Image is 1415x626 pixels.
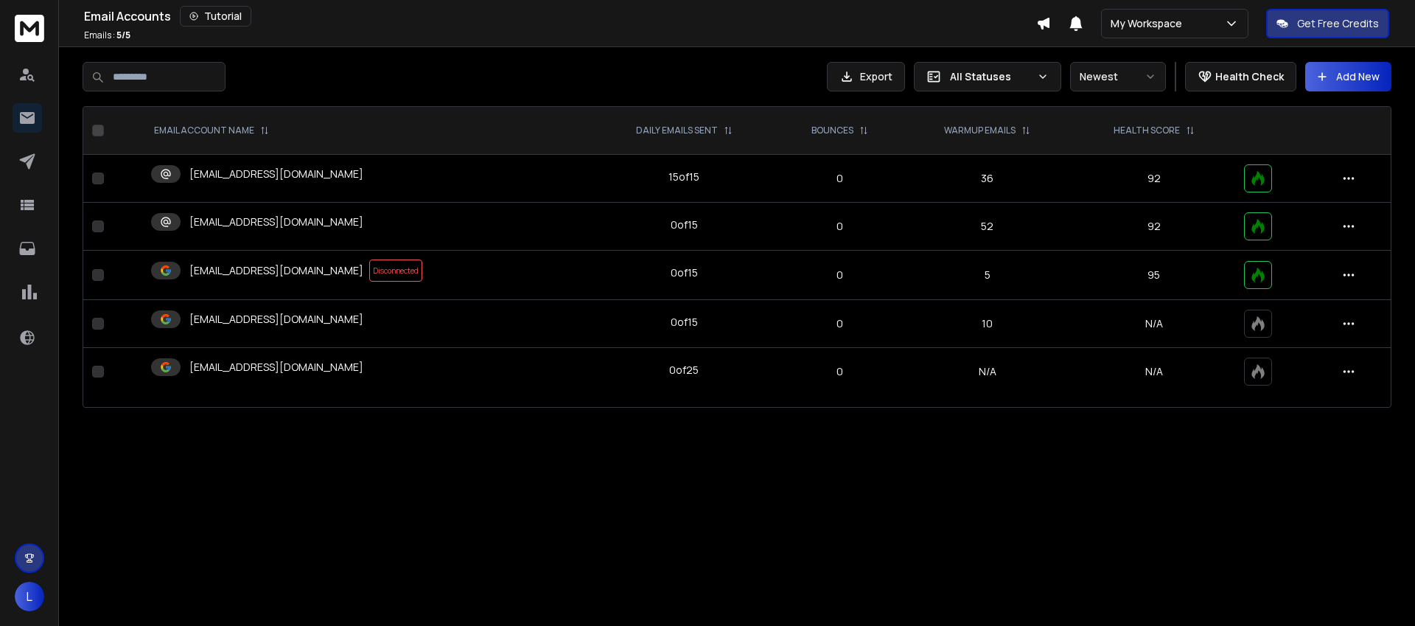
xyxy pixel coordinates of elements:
p: 0 [786,219,893,234]
td: 92 [1072,155,1234,203]
p: N/A [1081,316,1226,331]
p: [EMAIL_ADDRESS][DOMAIN_NAME] [189,263,363,278]
p: 0 [786,364,893,379]
span: 5 / 5 [116,29,130,41]
button: Get Free Credits [1266,9,1389,38]
p: Health Check [1215,69,1284,84]
p: HEALTH SCORE [1114,125,1180,136]
p: Get Free Credits [1297,16,1379,31]
p: [EMAIL_ADDRESS][DOMAIN_NAME] [189,312,363,327]
td: N/A [902,348,1072,396]
button: L [15,582,44,611]
td: 5 [902,251,1072,300]
td: 36 [902,155,1072,203]
button: Health Check [1185,62,1296,91]
p: N/A [1081,364,1226,379]
p: [EMAIL_ADDRESS][DOMAIN_NAME] [189,167,363,181]
span: Disconnected [369,260,422,282]
button: Newest [1070,62,1166,91]
p: 0 [786,316,893,331]
p: BOUNCES [811,125,853,136]
button: Tutorial [180,6,251,27]
button: Export [827,62,905,91]
p: 0 [786,171,893,186]
p: All Statuses [950,69,1031,84]
p: 0 [786,268,893,282]
p: [EMAIL_ADDRESS][DOMAIN_NAME] [189,360,363,375]
div: 0 of 15 [671,315,698,330]
p: Emails : [84,29,130,41]
p: WARMUP EMAILS [944,125,1016,136]
div: 0 of 15 [671,265,698,280]
button: Add New [1305,62,1391,91]
p: My Workspace [1111,16,1188,31]
div: Email Accounts [84,6,1036,27]
div: 0 of 15 [671,218,698,232]
td: 95 [1072,251,1234,300]
td: 92 [1072,203,1234,251]
div: EMAIL ACCOUNT NAME [154,125,269,136]
p: DAILY EMAILS SENT [636,125,718,136]
div: 15 of 15 [668,170,699,184]
td: 52 [902,203,1072,251]
td: 10 [902,300,1072,348]
div: 0 of 25 [669,363,699,378]
p: [EMAIL_ADDRESS][DOMAIN_NAME] [189,215,363,229]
